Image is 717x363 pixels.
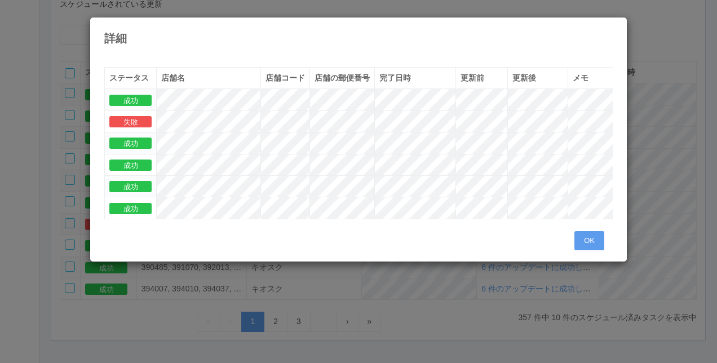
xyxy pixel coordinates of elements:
div: 更新前 [461,72,503,84]
button: 失敗 [109,116,152,127]
button: 成功 [109,95,152,106]
div: 成功 [109,137,152,149]
div: 店舗の郵便番号 [315,72,370,84]
div: 成功 [109,180,152,192]
div: ステータス [109,72,152,84]
div: 完了日時 [379,72,451,84]
button: 成功 [109,160,152,171]
div: 成功 [109,94,152,105]
div: メモ [573,72,676,84]
div: 店舗名 [161,72,256,84]
div: 成功 [109,202,152,214]
button: 成功 [109,138,152,149]
h4: 詳細 [104,32,613,45]
button: 成功 [109,181,152,192]
div: 更新後 [512,72,563,84]
div: 成功 [109,159,152,171]
button: 成功 [109,203,152,214]
button: OK [574,231,604,250]
div: 店舗コード [265,72,305,84]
